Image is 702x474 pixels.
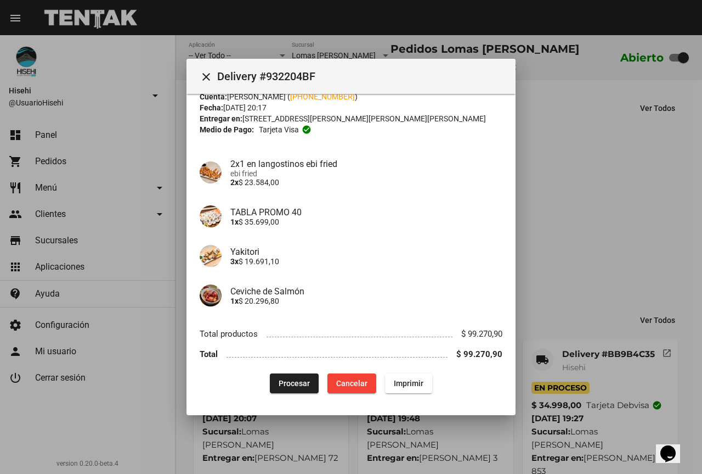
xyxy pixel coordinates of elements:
[200,91,502,102] div: [PERSON_NAME] ( )
[230,218,239,226] b: 1x
[200,161,222,183] img: 36ae70a8-0357-4ab6-9c16-037de2f87b50.jpg
[200,114,242,123] strong: Entregar en:
[200,113,502,124] div: [STREET_ADDRESS][PERSON_NAME][PERSON_NAME][PERSON_NAME]
[200,205,222,227] img: 233f921c-6f6e-4fc6-b68a-eefe42c7556a.jpg
[217,68,507,85] span: Delivery #932204BF
[230,178,502,187] p: $ 23.584,00
[200,70,213,83] mat-icon: Cerrar
[290,92,355,101] a: [PHONE_NUMBER]
[327,373,376,393] button: Cancelar
[230,286,502,297] h4: Ceviche de Salmón
[230,297,502,305] p: $ 20.296,80
[230,169,502,178] span: ebi fried
[200,285,222,306] img: ee834e06-5dcb-4ef5-923e-14bd65458283.jpg
[385,373,432,393] button: Imprimir
[656,430,691,463] iframe: chat widget
[394,379,423,388] span: Imprimir
[200,92,227,101] strong: Cuenta:
[230,178,239,187] b: 2x
[200,344,502,365] li: Total $ 99.270,90
[200,103,223,112] strong: Fecha:
[200,124,254,135] strong: Medio de Pago:
[230,247,502,257] h4: Yakitori
[230,297,239,305] b: 1x
[336,379,367,388] span: Cancelar
[259,124,299,135] span: Tarjeta visa
[200,102,502,113] div: [DATE] 20:17
[200,324,502,344] li: Total productos $ 99.270,90
[302,125,312,135] mat-icon: check_circle
[230,159,502,169] h4: 2x1 en langostinos ebi fried
[270,373,319,393] button: Procesar
[230,207,502,218] h4: TABLA PROMO 40
[230,257,239,266] b: 3x
[279,379,310,388] span: Procesar
[230,218,502,226] p: $ 35.699,00
[195,65,217,87] button: Cerrar
[200,245,222,267] img: 632e5f5c-799b-49a0-a6a7-d75f8750e393.jpg
[230,257,502,266] p: $ 19.691,10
